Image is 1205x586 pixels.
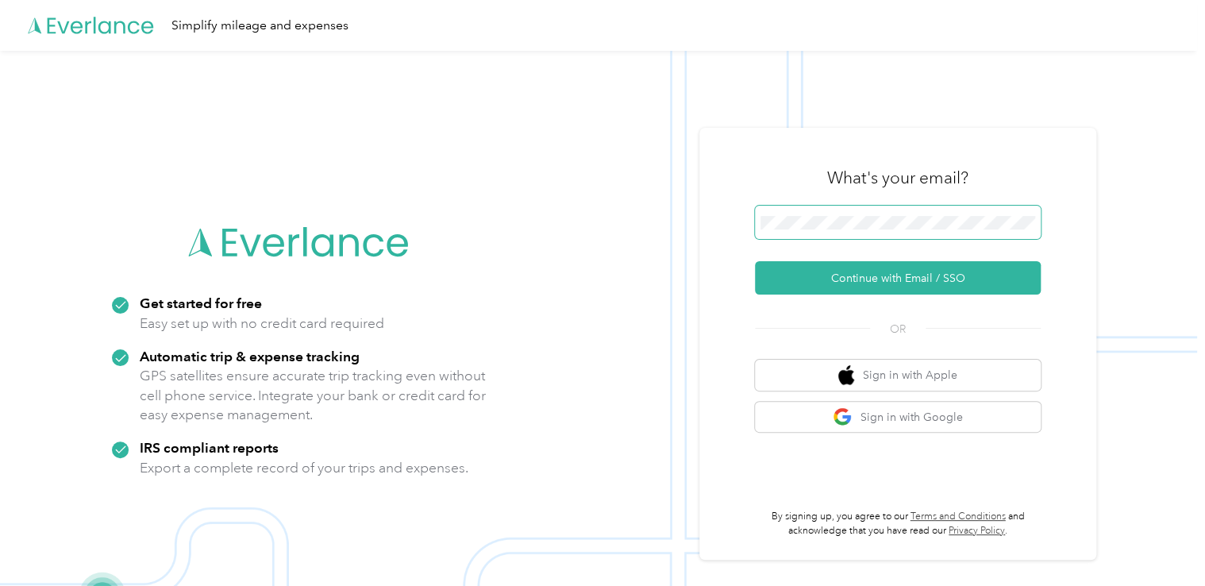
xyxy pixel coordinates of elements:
strong: IRS compliant reports [140,439,279,456]
h3: What's your email? [827,167,968,189]
div: Simplify mileage and expenses [171,16,348,36]
button: Continue with Email / SSO [755,261,1041,295]
strong: Automatic trip & expense tracking [140,348,360,364]
p: Export a complete record of your trips and expenses. [140,458,468,478]
strong: Get started for free [140,295,262,311]
p: GPS satellites ensure accurate trip tracking even without cell phone service. Integrate your bank... [140,366,487,425]
button: google logoSign in with Google [755,402,1041,433]
p: By signing up, you agree to our and acknowledge that you have read our . [755,510,1041,538]
button: apple logoSign in with Apple [755,360,1041,391]
a: Terms and Conditions [910,511,1006,522]
img: google logo [833,407,853,427]
span: OR [870,321,926,337]
p: Easy set up with no credit card required [140,314,384,333]
a: Privacy Policy [949,525,1005,537]
img: apple logo [838,365,854,385]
